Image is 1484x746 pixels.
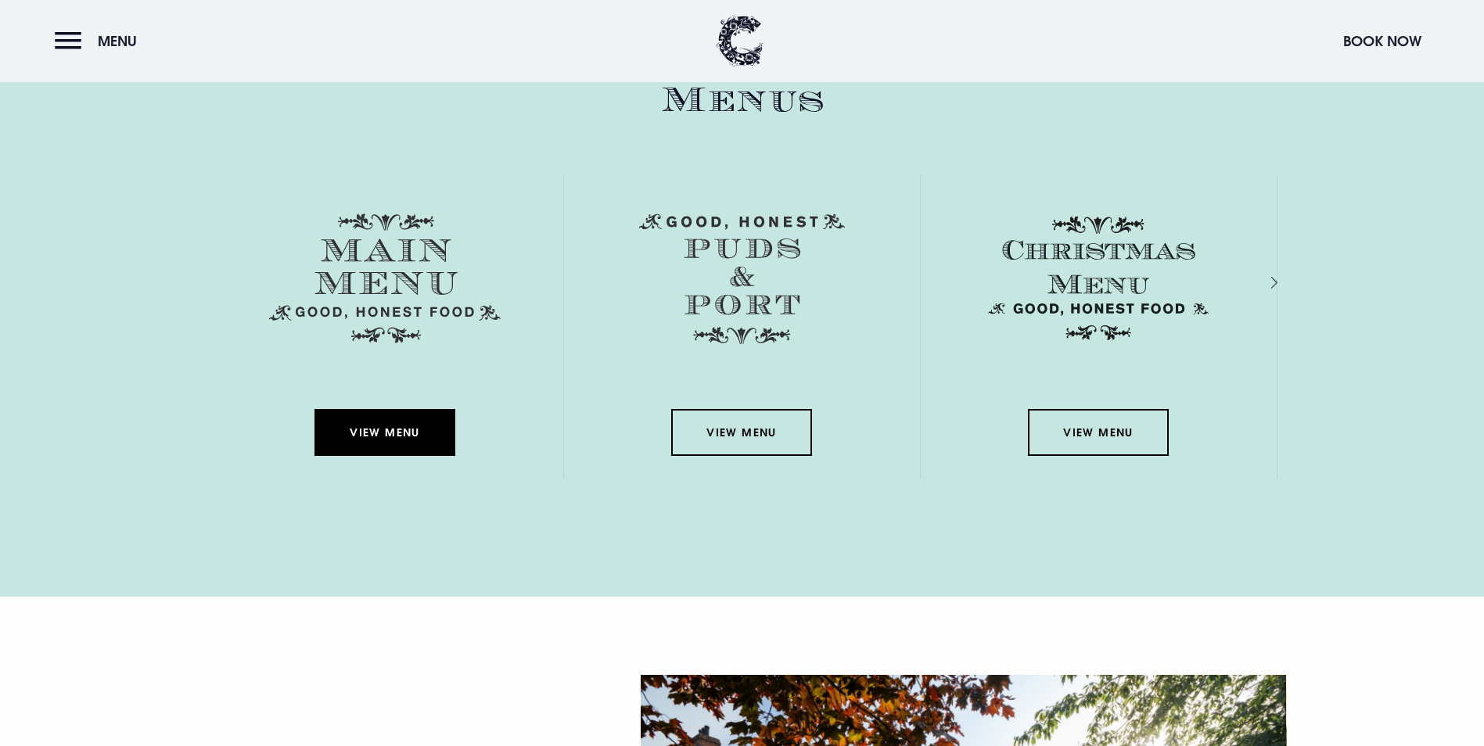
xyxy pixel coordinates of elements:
[269,213,501,343] img: Menu main menu
[639,213,845,345] img: Menu puds and port
[98,32,137,50] span: Menu
[983,213,1214,343] img: Christmas Menu SVG
[55,24,145,58] button: Menu
[207,80,1277,121] h2: Menus
[717,16,764,66] img: Clandeboye Lodge
[314,409,455,456] a: View Menu
[1028,409,1169,456] a: View Menu
[1335,24,1429,58] button: Book Now
[671,409,812,456] a: View Menu
[1250,271,1265,294] div: Next slide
